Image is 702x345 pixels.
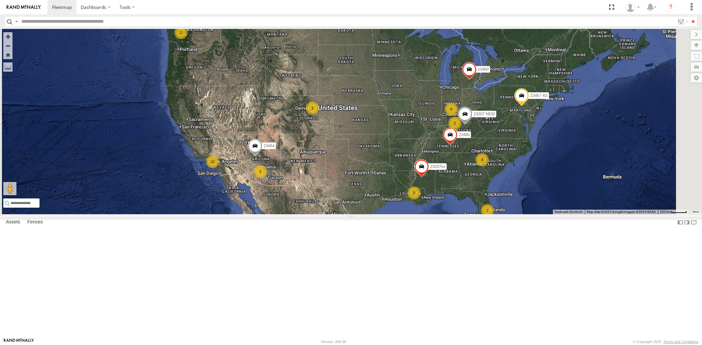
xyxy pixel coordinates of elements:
[665,2,676,12] i: ?
[663,340,698,344] a: Terms and Conditions
[692,211,699,213] a: Terms (opens in new tab)
[3,62,13,72] label: Measure
[306,102,319,115] div: 3
[3,50,13,59] button: Zoom Home
[263,144,274,148] span: 23464
[321,340,346,344] div: Version: 306.00
[555,210,583,214] button: Keyboard shortcuts
[430,164,445,169] span: 23207xx
[633,340,698,344] div: © Copyright 2025 -
[24,218,46,227] label: Fences
[3,32,13,41] button: Zoom in
[476,153,489,166] div: 4
[675,17,689,26] label: Search Filter Options
[691,73,702,82] label: Map Settings
[530,93,548,98] span: 23467 4G
[481,204,494,217] div: 7
[660,210,671,214] span: 200 km
[473,112,495,116] span: 23207 NEW
[448,117,461,130] div: 2
[4,338,34,345] a: Visit our Website
[478,67,488,72] span: 23460
[3,218,23,227] label: Assets
[7,5,41,10] img: rand-logo.svg
[458,132,469,137] span: 23480
[445,103,458,116] div: 4
[174,26,188,39] div: 2
[14,17,19,26] label: Search Query
[623,2,642,12] div: Sardor Khadjimedov
[587,210,656,214] span: Map data ©2025 Google Imagery ©2025 NASA
[658,210,689,214] button: Map Scale: 200 km per 44 pixels
[254,165,267,178] div: 2
[677,218,684,227] label: Dock Summary Table to the Left
[407,186,421,199] div: 2
[684,218,690,227] label: Dock Summary Table to the Right
[690,218,697,227] label: Hide Summary Table
[3,41,13,50] button: Zoom out
[3,182,16,195] button: Drag Pegman onto the map to open Street View
[206,155,219,168] div: 22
